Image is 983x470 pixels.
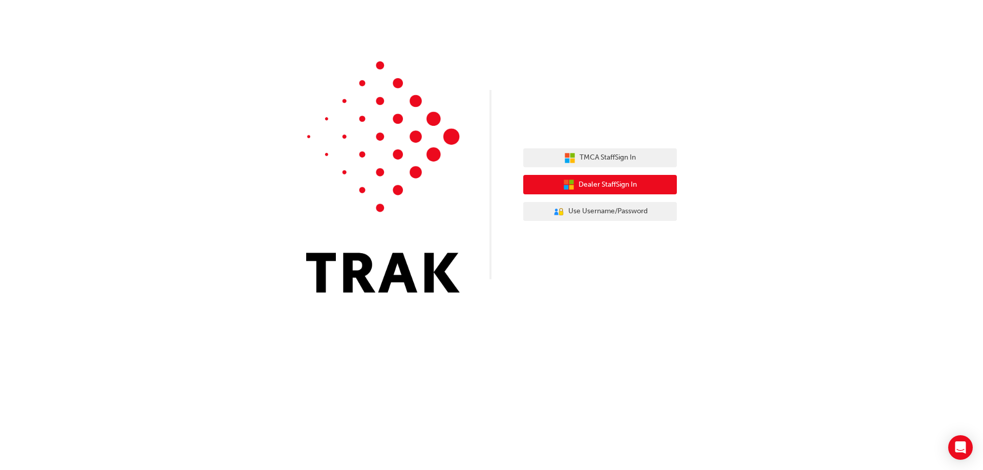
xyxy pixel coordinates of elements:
img: Trak [306,61,460,293]
button: Use Username/Password [523,202,677,221]
span: Use Username/Password [568,206,648,217]
div: Open Intercom Messenger [948,435,973,460]
button: TMCA StaffSign In [523,148,677,168]
button: Dealer StaffSign In [523,175,677,194]
span: TMCA Staff Sign In [580,152,636,164]
span: Dealer Staff Sign In [579,179,637,191]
